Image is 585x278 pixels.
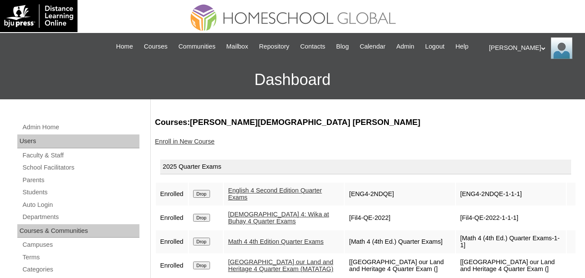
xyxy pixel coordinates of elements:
[356,42,390,52] a: Calendar
[345,206,455,229] td: [Fil4-QE-2022]
[551,37,572,59] img: Ariane Ebuen
[156,183,188,206] td: Enrolled
[456,42,469,52] span: Help
[228,258,333,273] a: [GEOGRAPHIC_DATA] our Land and Heritage 4 Quarter Exam (MATATAG)
[155,138,215,145] a: Enroll in New Course
[332,42,353,52] a: Blog
[345,183,455,206] td: [ENG4-2NDQE]
[255,42,294,52] a: Repository
[17,224,139,238] div: Courses & Communities
[421,42,449,52] a: Logout
[489,37,576,59] div: [PERSON_NAME]
[259,42,289,52] span: Repository
[174,42,220,52] a: Communities
[300,42,325,52] span: Contacts
[345,254,455,277] td: [[GEOGRAPHIC_DATA] our Land and Heritage 4 Quarter Exam (]
[155,117,576,128] h3: Courses:[PERSON_NAME][DEMOGRAPHIC_DATA] [PERSON_NAME]
[156,230,188,253] td: Enrolled
[22,175,139,186] a: Parents
[228,187,322,201] a: English 4 Second Edition Quarter Exams
[425,42,445,52] span: Logout
[396,42,414,52] span: Admin
[22,212,139,222] a: Departments
[22,187,139,198] a: Students
[22,252,139,263] a: Terms
[392,42,419,52] a: Admin
[193,262,210,269] input: Drop
[4,4,73,28] img: logo-white.png
[22,200,139,210] a: Auto Login
[456,183,566,206] td: [ENG4-2NDQE-1-1-1]
[22,122,139,133] a: Admin Home
[360,42,385,52] span: Calendar
[456,254,566,277] td: [[GEOGRAPHIC_DATA] our Land and Heritage 4 Quarter Exam (]
[451,42,473,52] a: Help
[336,42,349,52] span: Blog
[193,238,210,245] input: Drop
[296,42,330,52] a: Contacts
[17,134,139,148] div: Users
[22,239,139,250] a: Campuses
[160,160,571,174] div: 2025 Quarter Exams
[22,162,139,173] a: School Facilitators
[22,264,139,275] a: Categories
[345,230,455,253] td: [Math 4 (4th Ed.) Quarter Exams]
[156,206,188,229] td: Enrolled
[228,238,324,245] a: Math 4 4th Edition Quarter Exams
[228,211,329,225] a: [DEMOGRAPHIC_DATA] 4: Wika at Buhay 4 Quarter Exams
[4,60,581,99] h3: Dashboard
[456,230,566,253] td: [Math 4 (4th Ed.) Quarter Exams-1-1]
[156,254,188,277] td: Enrolled
[22,150,139,161] a: Faculty & Staff
[144,42,168,52] span: Courses
[226,42,249,52] span: Mailbox
[193,214,210,222] input: Drop
[112,42,137,52] a: Home
[139,42,172,52] a: Courses
[222,42,253,52] a: Mailbox
[456,206,566,229] td: [Fil4-QE-2022-1-1-1]
[193,190,210,198] input: Drop
[116,42,133,52] span: Home
[178,42,216,52] span: Communities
